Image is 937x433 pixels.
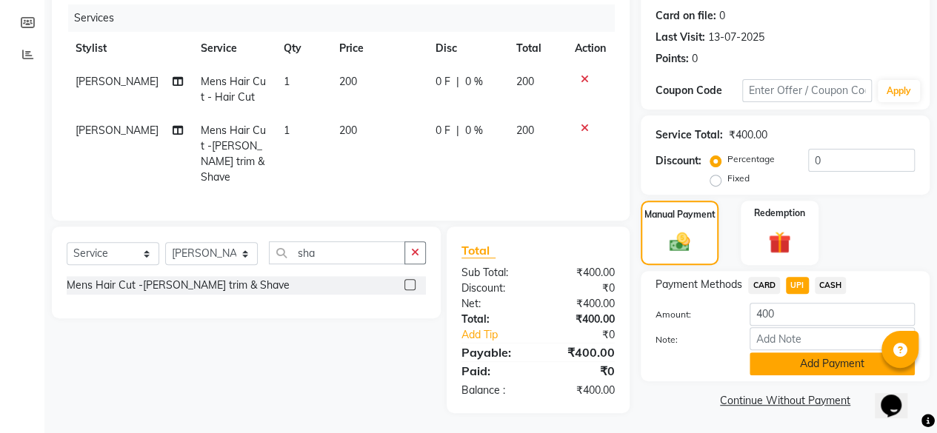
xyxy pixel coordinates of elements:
div: Paid: [450,362,538,380]
span: | [456,123,459,138]
input: Enter Offer / Coupon Code [742,79,872,102]
div: ₹400.00 [538,312,626,327]
span: 0 F [436,123,450,138]
span: 200 [339,75,357,88]
span: 200 [339,124,357,137]
div: Services [68,4,626,32]
span: CARD [748,277,780,294]
div: Points: [656,51,689,67]
span: 1 [284,75,290,88]
img: _gift.svg [761,229,798,256]
input: Amount [750,303,915,326]
span: Payment Methods [656,277,742,292]
div: Discount: [450,281,538,296]
th: Service [192,32,275,65]
th: Stylist [67,32,192,65]
input: Add Note [750,327,915,350]
span: 1 [284,124,290,137]
span: [PERSON_NAME] [76,75,159,88]
div: 13-07-2025 [708,30,764,45]
div: 0 [719,8,725,24]
span: Total [461,243,496,258]
span: UPI [786,277,809,294]
label: Fixed [727,172,750,185]
div: Payable: [450,343,538,361]
label: Redemption [754,207,805,220]
div: Net: [450,296,538,312]
div: ₹400.00 [538,296,626,312]
div: Coupon Code [656,83,742,98]
span: 0 % [465,123,483,138]
button: Add Payment [750,352,915,375]
div: Sub Total: [450,265,538,281]
a: Add Tip [450,327,553,343]
span: | [456,74,459,90]
div: Card on file: [656,8,716,24]
th: Action [566,32,615,65]
div: 0 [692,51,698,67]
span: 200 [516,124,533,137]
span: 200 [516,75,533,88]
span: [PERSON_NAME] [76,124,159,137]
iframe: chat widget [875,374,922,418]
div: ₹0 [553,327,626,343]
div: Service Total: [656,127,723,143]
input: Search or Scan [269,241,405,264]
div: ₹0 [538,362,626,380]
label: Manual Payment [644,208,716,221]
div: ₹400.00 [729,127,767,143]
th: Total [507,32,566,65]
div: ₹400.00 [538,343,626,361]
th: Price [330,32,427,65]
span: 0 F [436,74,450,90]
th: Qty [275,32,330,65]
label: Percentage [727,152,775,166]
div: Total: [450,312,538,327]
div: Discount: [656,153,701,169]
div: ₹400.00 [538,383,626,398]
div: Mens Hair Cut -[PERSON_NAME] trim & Shave [67,278,290,293]
button: Apply [878,80,920,102]
label: Amount: [644,308,738,321]
span: CASH [815,277,847,294]
div: Last Visit: [656,30,705,45]
a: Continue Without Payment [644,393,927,409]
span: 0 % [465,74,483,90]
th: Disc [427,32,507,65]
span: Mens Hair Cut -[PERSON_NAME] trim & Shave [201,124,266,184]
div: ₹400.00 [538,265,626,281]
img: _cash.svg [663,230,697,254]
span: Mens Hair Cut - Hair Cut [201,75,266,104]
label: Note: [644,333,738,346]
div: Balance : [450,383,538,398]
div: ₹0 [538,281,626,296]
